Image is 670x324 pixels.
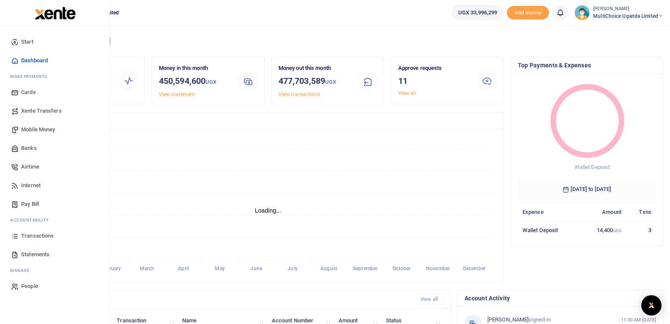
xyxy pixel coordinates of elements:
tspan: March [140,266,155,272]
a: Pay Bill [7,195,103,213]
span: Internet [21,181,41,190]
span: Dashboard [21,56,48,65]
a: People [7,277,103,296]
tspan: June [250,266,262,272]
tspan: April [178,266,189,272]
td: Wallet Deposit [518,221,580,239]
a: profile-user [PERSON_NAME] MultiChoice Uganda Limited [574,5,663,20]
a: View statement [159,91,195,97]
span: Add money [507,6,549,20]
img: logo-large [35,7,76,19]
span: Start [21,38,33,46]
span: Mobile Money [21,125,55,134]
a: Transactions [7,227,103,245]
small: UGX [325,79,336,85]
span: Banks [21,144,37,152]
small: 11:30 AM [DATE] [621,316,656,324]
th: Expense [518,203,580,221]
p: Approve requests [398,64,470,73]
a: Banks [7,139,103,158]
a: Xente Transfers [7,102,103,120]
span: anage [14,267,30,274]
h4: Recent Transactions [39,295,410,304]
h4: Hello [PERSON_NAME] [32,36,663,46]
th: Amount [580,203,626,221]
a: View all [398,90,416,96]
h4: Top Payments & Expenses [518,61,656,70]
li: M [7,70,103,83]
h3: 450,594,600 [159,75,231,89]
h3: 11 [398,75,470,87]
span: MultiChoice Uganda Limited [593,12,663,20]
small: UGX [613,228,621,233]
a: logo-small logo-large logo-large [34,9,76,16]
a: View all [417,294,443,305]
span: Cards [21,88,36,97]
a: Add money [507,9,549,15]
a: UGX 33,996,299 [452,5,503,20]
a: Cards [7,83,103,102]
h4: Account Activity [465,294,656,303]
p: Money in this month [159,64,231,73]
div: Open Intercom Messenger [641,295,662,316]
text: Loading... [255,207,282,214]
a: Start [7,33,103,51]
span: Statements [21,250,49,259]
span: countability [16,217,49,223]
span: ake Payments [14,73,47,80]
a: View transactions [279,91,320,97]
tspan: December [463,266,486,272]
tspan: May [215,266,224,272]
tspan: July [287,266,297,272]
span: Airtime [21,163,39,171]
span: [PERSON_NAME] [487,316,528,323]
th: Txns [626,203,656,221]
tspan: November [426,266,450,272]
tspan: February [101,266,121,272]
tspan: September [353,266,378,272]
a: Dashboard [7,51,103,70]
h3: 477,703,589 [279,75,351,89]
td: 14,400 [580,221,626,239]
li: Ac [7,213,103,227]
a: Statements [7,245,103,264]
li: M [7,264,103,277]
span: Xente Transfers [21,107,62,115]
h4: Transactions Overview [39,116,497,125]
span: Pay Bill [21,200,39,208]
tspan: August [320,266,337,272]
p: Money out this month [279,64,351,73]
td: 3 [626,221,656,239]
h6: [DATE] to [DATE] [518,179,656,199]
span: People [21,282,38,291]
a: Mobile Money [7,120,103,139]
small: UGX [205,79,216,85]
small: [PERSON_NAME] [593,6,663,13]
span: Transactions [21,232,54,240]
a: Airtime [7,158,103,176]
a: Internet [7,176,103,195]
tspan: October [393,266,411,272]
li: Toup your wallet [507,6,549,20]
span: Wallet Deposit [574,164,610,170]
span: UGX 33,996,299 [458,8,497,17]
li: Wallet ballance [448,5,507,20]
img: profile-user [574,5,590,20]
